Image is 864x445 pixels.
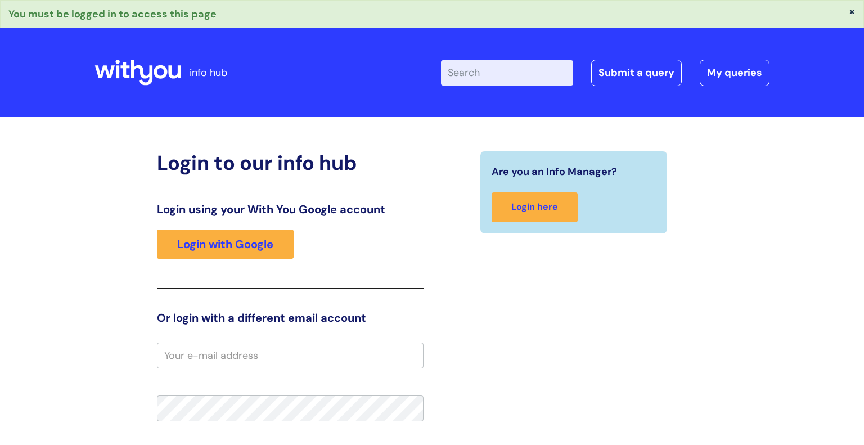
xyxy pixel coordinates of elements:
a: Submit a query [591,60,682,86]
a: My queries [700,60,769,86]
h3: Login using your With You Google account [157,203,424,216]
input: Your e-mail address [157,343,424,368]
a: Login here [492,192,578,222]
h3: Or login with a different email account [157,311,424,325]
span: Are you an Info Manager? [492,163,617,181]
input: Search [441,60,573,85]
a: Login with Google [157,230,294,259]
button: × [849,6,856,16]
p: info hub [190,64,227,82]
h2: Login to our info hub [157,151,424,175]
